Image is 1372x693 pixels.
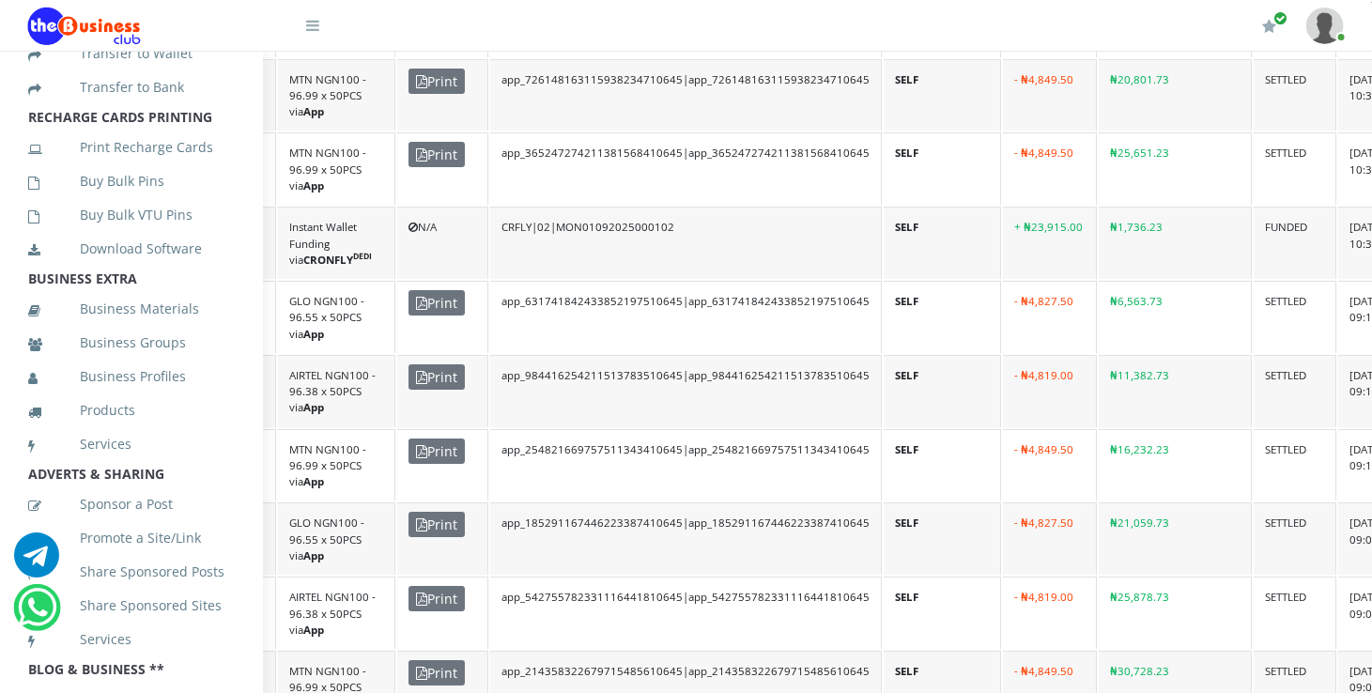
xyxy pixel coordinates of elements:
a: Download Software [28,227,235,270]
td: GLO NGN100 - 96.55 x 50PCS via [278,281,395,353]
td: app_365247274211381568410645|app_365247274211381568410645 [490,132,882,205]
img: User [1306,8,1344,44]
td: SETTLED [1254,132,1336,205]
td: ₦25,878.73 [1099,577,1252,649]
b: App [303,400,324,414]
td: ₦1,736.23 [1099,207,1252,279]
td: SELF [884,207,1001,279]
td: app_542755782331116441810645|app_542755782331116441810645 [490,577,882,649]
td: - ₦4,819.00 [1003,577,1097,649]
a: Products [28,389,235,432]
b: CRONFLY [303,253,372,267]
td: SELF [884,577,1001,649]
a: Chat for support [15,547,60,577]
td: app_185291167446223387410645|app_185291167446223387410645 [490,502,882,575]
td: SETTLED [1254,59,1336,131]
span: Print [409,142,465,167]
td: ₦11,382.73 [1099,355,1252,427]
td: - ₦4,849.50 [1003,59,1097,131]
a: Services [28,423,235,466]
b: App [303,474,324,488]
a: Promote a Site/Link [28,516,235,560]
a: Business Profiles [28,355,235,398]
td: Instant Wallet Funding via [278,207,395,279]
b: App [303,178,324,192]
td: MTN NGN100 - 96.99 x 50PCS via [278,59,395,131]
td: app_984416254211513783510645|app_984416254211513783510645 [490,355,882,427]
td: app_726148163115938234710645|app_726148163115938234710645 [490,59,882,131]
td: SELF [884,502,1001,575]
td: + ₦23,915.00 [1003,207,1097,279]
span: Print [409,439,465,464]
a: Share Sponsored Posts [28,550,235,593]
td: AIRTEL NGN100 - 96.38 x 50PCS via [278,577,395,649]
sup: DEDI [353,251,372,262]
td: N/A [397,207,488,279]
td: ₦6,563.73 [1099,281,1252,353]
b: App [303,104,324,118]
span: Renew/Upgrade Subscription [1273,11,1287,25]
a: Chat for support [18,599,56,630]
td: SELF [884,132,1001,205]
i: Renew/Upgrade Subscription [1262,19,1276,34]
a: Business Materials [28,287,235,331]
td: app_254821669757511343410645|app_254821669757511343410645 [490,429,882,501]
td: - ₦4,819.00 [1003,355,1097,427]
td: - ₦4,827.50 [1003,502,1097,575]
a: Print Recharge Cards [28,126,235,169]
td: MTN NGN100 - 96.99 x 50PCS via [278,132,395,205]
td: ₦16,232.23 [1099,429,1252,501]
span: Print [409,364,465,390]
span: Print [409,660,465,685]
b: App [303,327,324,341]
td: SELF [884,355,1001,427]
a: Sponsor a Post [28,483,235,526]
span: Print [409,69,465,94]
a: Transfer to Bank [28,66,235,109]
td: SELF [884,59,1001,131]
td: CRFLY|02|MON01092025000102 [490,207,882,279]
td: AIRTEL NGN100 - 96.38 x 50PCS via [278,355,395,427]
b: App [303,548,324,562]
td: SETTLED [1254,502,1336,575]
td: SETTLED [1254,429,1336,501]
td: ₦25,651.23 [1099,132,1252,205]
td: FUNDED [1254,207,1336,279]
a: Buy Bulk Pins [28,160,235,203]
a: Business Groups [28,321,235,364]
span: Print [409,586,465,611]
td: - ₦4,849.50 [1003,429,1097,501]
a: Services [28,618,235,661]
td: SETTLED [1254,577,1336,649]
td: MTN NGN100 - 96.99 x 50PCS via [278,429,395,501]
td: SETTLED [1254,355,1336,427]
img: Logo [28,8,141,45]
td: GLO NGN100 - 96.55 x 50PCS via [278,502,395,575]
span: Print [409,290,465,316]
td: - ₦4,827.50 [1003,281,1097,353]
a: Buy Bulk VTU Pins [28,193,235,237]
td: ₦21,059.73 [1099,502,1252,575]
a: Transfer to Wallet [28,32,235,75]
td: SETTLED [1254,281,1336,353]
td: ₦20,801.73 [1099,59,1252,131]
span: Print [409,512,465,537]
td: app_631741842433852197510645|app_631741842433852197510645 [490,281,882,353]
td: SELF [884,281,1001,353]
td: SELF [884,429,1001,501]
b: App [303,623,324,637]
td: - ₦4,849.50 [1003,132,1097,205]
a: Share Sponsored Sites [28,584,235,627]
